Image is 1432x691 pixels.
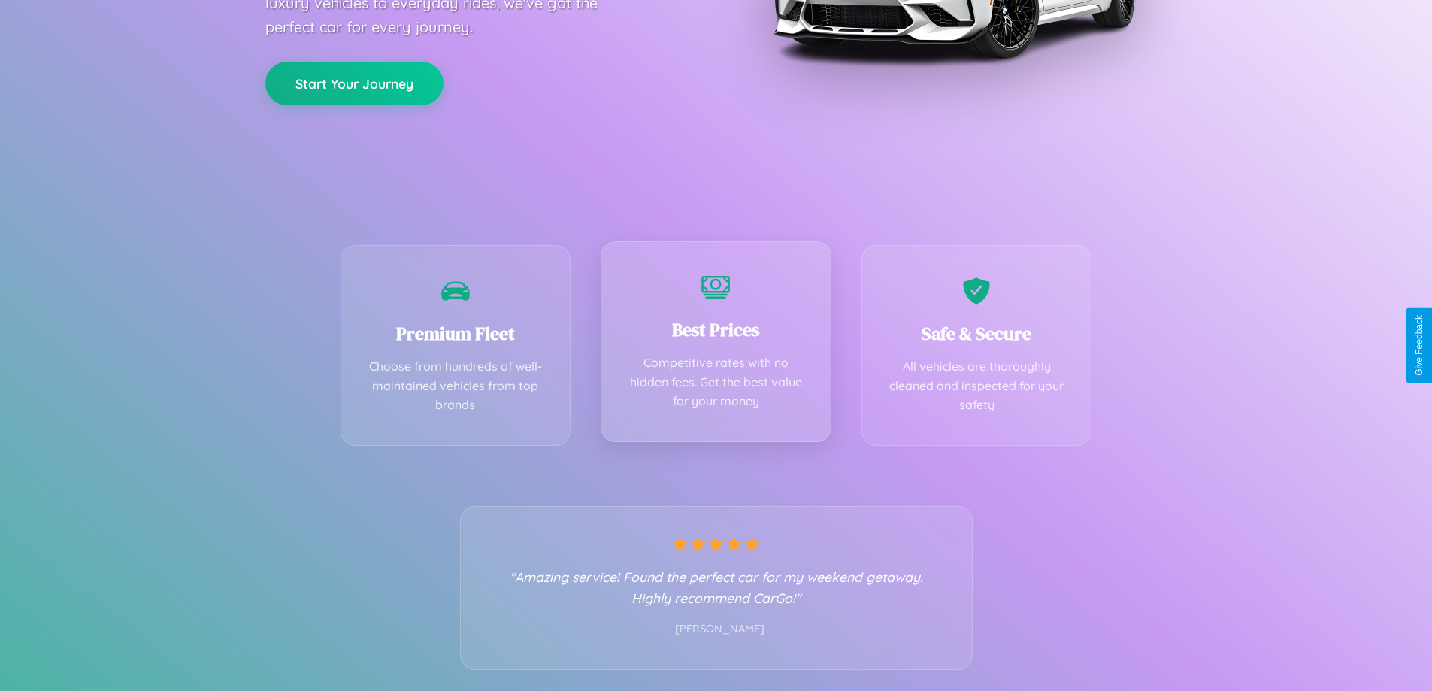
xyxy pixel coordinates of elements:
div: Give Feedback [1414,315,1424,376]
h3: Best Prices [624,317,808,342]
p: All vehicles are thoroughly cleaned and inspected for your safety [885,357,1069,415]
h3: Safe & Secure [885,321,1069,346]
button: Start Your Journey [265,62,444,105]
p: "Amazing service! Found the perfect car for my weekend getaway. Highly recommend CarGo!" [491,566,942,608]
p: - [PERSON_NAME] [491,620,942,639]
p: Competitive rates with no hidden fees. Get the best value for your money [624,353,808,411]
p: Choose from hundreds of well-maintained vehicles from top brands [364,357,548,415]
h3: Premium Fleet [364,321,548,346]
